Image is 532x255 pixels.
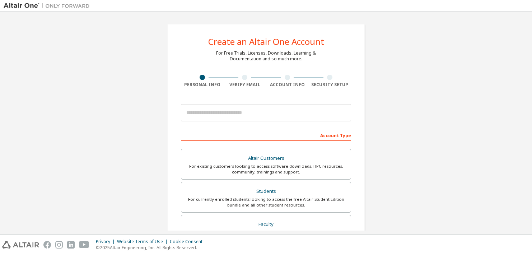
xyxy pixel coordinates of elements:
[208,37,324,46] div: Create an Altair One Account
[43,241,51,249] img: facebook.svg
[117,239,170,245] div: Website Terms of Use
[96,245,207,251] p: © 2025 Altair Engineering, Inc. All Rights Reserved.
[216,50,316,62] div: For Free Trials, Licenses, Downloads, Learning & Documentation and so much more.
[186,153,346,163] div: Altair Customers
[4,2,93,9] img: Altair One
[186,196,346,208] div: For currently enrolled students looking to access the free Altair Student Edition bundle and all ...
[79,241,89,249] img: youtube.svg
[186,163,346,175] div: For existing customers looking to access software downloads, HPC resources, community, trainings ...
[186,219,346,229] div: Faculty
[309,82,351,88] div: Security Setup
[67,241,75,249] img: linkedin.svg
[170,239,207,245] div: Cookie Consent
[186,186,346,196] div: Students
[2,241,39,249] img: altair_logo.svg
[224,82,266,88] div: Verify Email
[96,239,117,245] div: Privacy
[181,129,351,141] div: Account Type
[55,241,63,249] img: instagram.svg
[181,82,224,88] div: Personal Info
[186,229,346,241] div: For faculty & administrators of academic institutions administering students and accessing softwa...
[266,82,309,88] div: Account Info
